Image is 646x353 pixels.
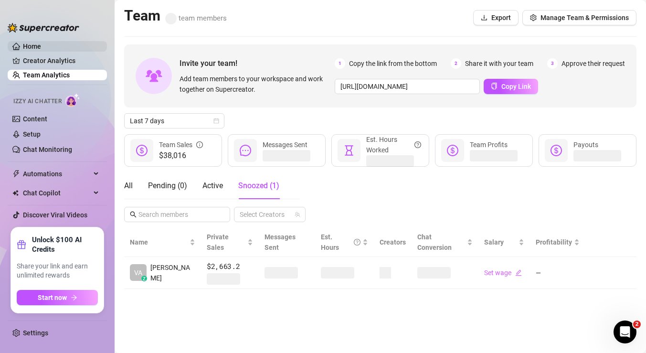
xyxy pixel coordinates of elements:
span: Approve their request [561,58,625,69]
span: Name [130,237,188,247]
span: question-circle [414,134,421,155]
span: Share it with your team [465,58,533,69]
span: thunderbolt [12,170,20,178]
span: Add team members to your workspace and work together on Supercreator. [180,74,331,95]
button: Export [473,10,519,25]
span: [PERSON_NAME] [150,262,195,283]
a: Creator Analytics [23,53,99,68]
a: Content [23,115,47,123]
span: team [295,212,300,217]
a: Set wageedit [484,269,522,277]
span: setting [530,14,537,21]
th: Creators [374,228,412,257]
span: search [130,211,137,218]
div: Est. Hours [321,232,360,253]
span: copy [491,83,498,89]
span: $38,016 [159,150,203,161]
td: — [530,257,585,289]
span: Start now [38,294,67,301]
span: info-circle [196,139,203,150]
a: Team Analytics [23,71,70,79]
span: Manage Team & Permissions [540,14,629,21]
span: team members [165,14,227,22]
span: Chat Conversion [417,233,452,251]
span: Payouts [573,141,598,149]
span: Active [202,181,223,190]
span: edit [515,269,522,276]
button: Start nowarrow-right [17,290,98,305]
a: Discover Viral Videos [23,211,87,219]
img: logo-BBDzfeDw.svg [8,23,79,32]
div: All [124,180,133,192]
span: calendar [213,118,219,124]
strong: Unlock $100 AI Credits [32,235,98,254]
span: 1 [335,58,345,69]
span: Messages Sent [265,233,296,251]
span: hourglass [343,145,355,156]
h2: Team [124,7,227,25]
span: Messages Sent [263,141,307,149]
input: Search members [138,209,217,220]
span: Private Sales [207,233,229,251]
span: 2 [451,58,461,69]
div: Est. Hours Worked [366,134,421,155]
span: arrow-right [71,294,77,301]
span: Invite your team! [180,57,335,69]
span: Export [491,14,511,21]
span: Copy the link from the bottom [349,58,437,69]
span: Snoozed ( 1 ) [238,181,279,190]
span: Share your link and earn unlimited rewards [17,262,98,280]
span: Team Profits [470,141,508,149]
a: Home [23,43,41,50]
span: question-circle [354,232,360,253]
a: Setup [23,130,41,138]
span: Last 7 days [130,114,219,128]
span: Profitability [536,238,572,246]
span: download [481,14,487,21]
span: gift [17,240,26,249]
span: dollar-circle [551,145,562,156]
span: Automations [23,166,91,182]
a: Chat Monitoring [23,146,72,153]
button: Manage Team & Permissions [522,10,636,25]
div: z [141,276,147,281]
span: 3 [547,58,558,69]
span: $2,663.2 [207,261,253,272]
span: dollar-circle [447,145,458,156]
span: Copy Link [501,83,531,90]
span: message [240,145,251,156]
span: Izzy AI Chatter [13,97,62,106]
th: Name [124,228,201,257]
div: Pending ( 0 ) [148,180,187,192]
span: 2 [633,321,641,328]
span: Chat Copilot [23,185,91,201]
div: Team Sales [159,139,203,150]
button: Copy Link [484,79,538,94]
img: AI Chatter [65,93,80,107]
span: dollar-circle [136,145,148,156]
a: Settings [23,329,48,337]
img: Chat Copilot [12,190,19,196]
span: Salary [484,238,504,246]
span: VA [134,267,142,278]
iframe: Intercom live chat [614,321,636,343]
